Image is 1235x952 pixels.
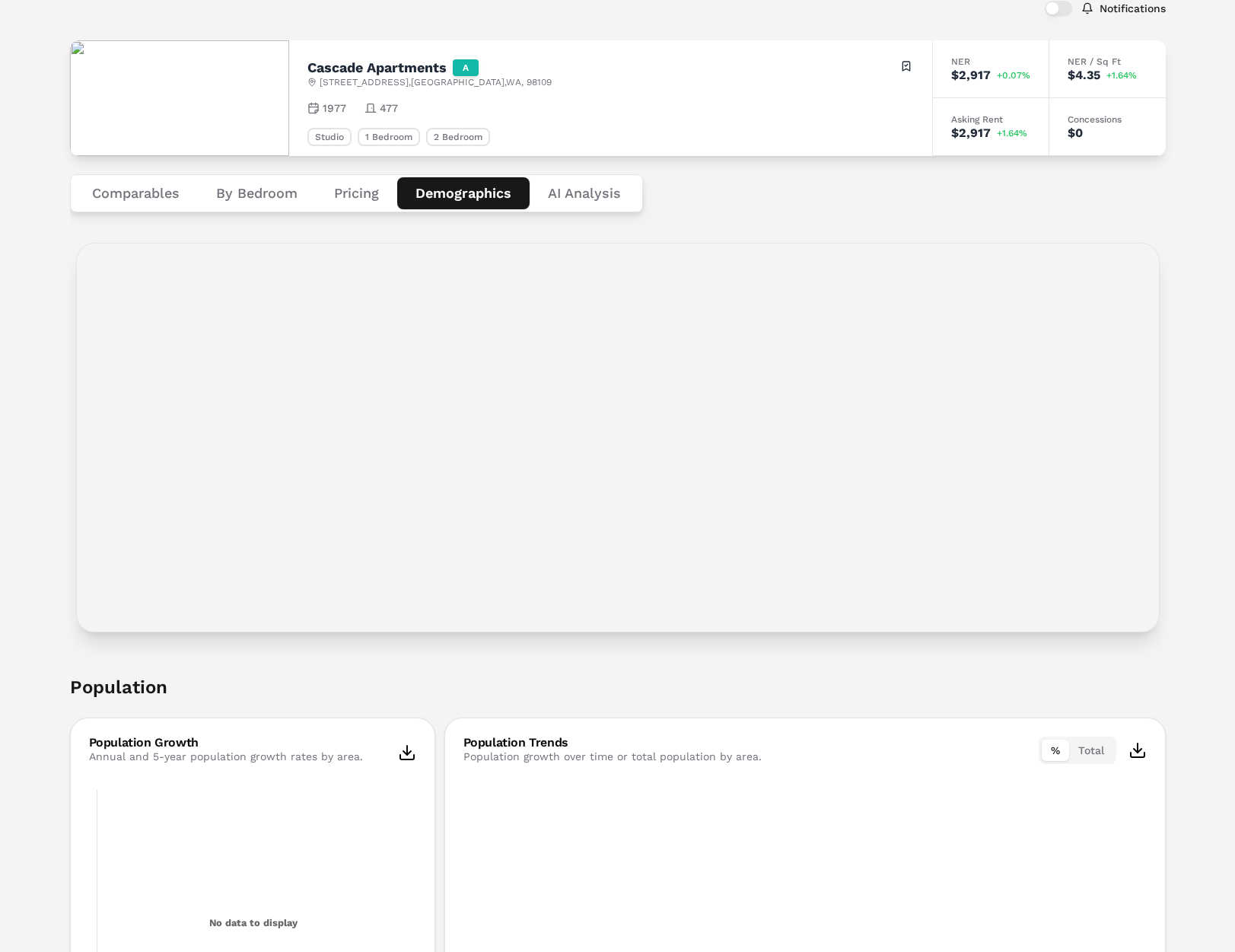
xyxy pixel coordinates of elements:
div: Asking Rent [951,115,1030,124]
div: NER [951,57,1030,66]
div: Concessions [1068,115,1147,124]
h2: Population [70,675,1166,718]
span: +0.07% [997,71,1030,80]
div: $0 [1068,127,1083,139]
div: $4.35 [1068,69,1100,81]
text: No data to display [209,917,298,928]
span: 1977 [323,100,346,116]
button: Comparables [74,177,198,209]
div: 1 Bedroom [358,128,420,146]
span: +1.64% [1106,71,1137,80]
div: Population Trends [463,737,762,749]
div: NER / Sq Ft [1068,57,1147,66]
div: Population growth over time or total population by area. [463,749,762,764]
div: Studio [307,128,352,146]
div: $2,917 [951,127,991,139]
div: Population Growth [89,737,363,749]
button: AI Analysis [530,177,639,209]
span: [STREET_ADDRESS] , [GEOGRAPHIC_DATA] , WA , 98109 [320,76,552,88]
div: A [453,59,479,76]
button: Demographics [397,177,530,209]
div: 2 Bedroom [426,128,490,146]
h2: Cascade Apartments [307,61,447,75]
label: Notifications [1100,3,1166,14]
button: % [1042,740,1069,761]
button: Total [1069,740,1113,761]
span: 477 [380,100,398,116]
div: Annual and 5-year population growth rates by area. [89,749,363,764]
button: By Bedroom [198,177,316,209]
span: +1.64% [997,129,1027,138]
div: $2,917 [951,69,991,81]
button: Pricing [316,177,397,209]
